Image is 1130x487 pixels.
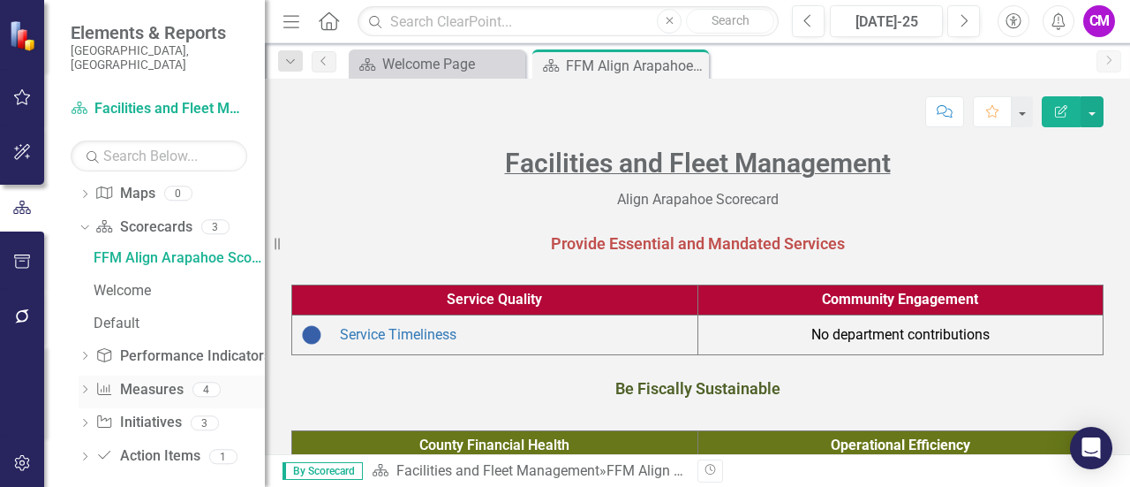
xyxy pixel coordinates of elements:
[447,291,542,308] span: Service Quality
[192,382,221,397] div: 4
[831,437,970,453] span: Operational Efficiency
[606,462,800,479] div: FFM Align Arapahoe Scorecard
[382,53,521,75] div: Welcome Page
[94,283,265,299] div: Welcome
[95,217,192,238] a: Scorecards
[822,291,978,308] span: Community Engagement
[191,415,219,430] div: 3
[353,53,521,75] a: Welcome Page
[703,325,1099,346] div: No department contributions
[95,446,200,467] a: Action Items
[566,55,704,77] div: FFM Align Arapahoe Scorecard
[89,244,265,272] a: FFM Align Arapahoe Scorecard
[95,346,270,367] a: Performance Indicators
[89,277,265,305] a: Welcome
[340,326,456,343] a: Service Timeliness
[551,234,845,253] strong: Provide Essential and Mandated Services
[396,462,599,479] a: Facilities and Fleet Management
[95,184,154,204] a: Maps
[94,250,265,266] div: FFM Align Arapahoe Scorecard
[686,9,774,34] button: Search
[301,324,322,346] img: Baselining
[89,309,265,338] a: Default
[712,13,750,27] span: Search
[1070,427,1112,469] div: Open Intercom Messenger
[358,6,779,37] input: Search ClearPoint...
[95,380,183,400] a: Measures
[836,11,937,33] div: [DATE]-25
[95,413,181,433] a: Initiatives
[164,186,192,202] div: 0
[71,99,247,119] a: Facilities and Fleet Management
[615,379,780,398] strong: Be Fiscally Sustainable
[9,20,40,51] img: ClearPoint Strategy
[291,186,1104,210] p: Align Arapahoe Scorecard
[505,148,891,179] span: Facilities and Fleet Management
[71,141,247,171] input: Search Below...
[372,461,684,482] div: »
[209,449,237,464] div: 1
[419,437,569,453] span: County Financial Health
[71,22,247,43] span: Elements & Reports
[71,43,247,72] small: [GEOGRAPHIC_DATA], [GEOGRAPHIC_DATA]
[94,316,265,331] div: Default
[1083,5,1115,37] button: CM
[830,5,943,37] button: [DATE]-25
[282,462,363,480] span: By Scorecard
[201,220,230,235] div: 3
